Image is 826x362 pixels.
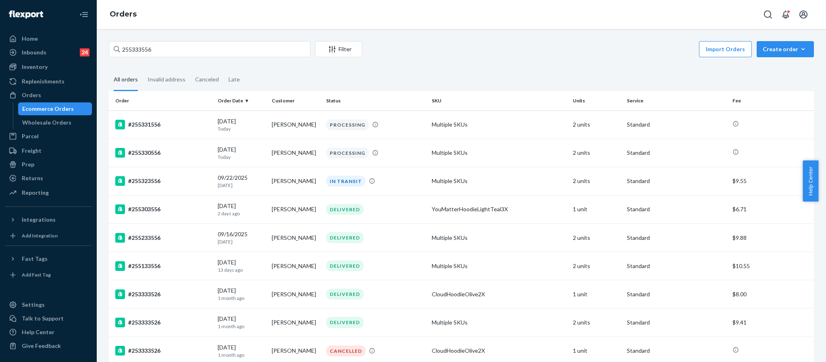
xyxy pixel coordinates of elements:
[729,167,814,195] td: $9.55
[218,352,265,358] p: 1 month ago
[9,10,43,19] img: Flexport logo
[229,69,240,90] div: Late
[570,252,624,280] td: 2 units
[5,60,92,73] a: Inventory
[115,261,211,271] div: #255133556
[627,149,726,157] p: Standard
[268,280,322,308] td: [PERSON_NAME]
[22,77,64,85] div: Replenishments
[268,308,322,337] td: [PERSON_NAME]
[5,46,92,59] a: Inbounds24
[115,233,211,243] div: #255233556
[268,139,322,167] td: [PERSON_NAME]
[5,144,92,157] a: Freight
[429,91,570,110] th: SKU
[570,110,624,139] td: 2 units
[109,41,310,57] input: Search orders
[115,289,211,299] div: #253333526
[115,148,211,158] div: #255330556
[5,229,92,242] a: Add Integration
[803,160,818,202] button: Help Center
[268,195,322,223] td: [PERSON_NAME]
[5,75,92,88] a: Replenishments
[429,252,570,280] td: Multiple SKUs
[114,69,138,91] div: All orders
[5,186,92,199] a: Reporting
[5,252,92,265] button: Fast Tags
[22,91,41,99] div: Orders
[218,230,265,245] div: 09/16/2025
[570,195,624,223] td: 1 unit
[22,132,39,140] div: Parcel
[326,289,364,300] div: DELIVERED
[22,189,49,197] div: Reporting
[627,205,726,213] p: Standard
[729,308,814,337] td: $9.41
[429,110,570,139] td: Multiple SKUs
[218,266,265,273] p: 13 days ago
[326,260,364,271] div: DELIVERED
[326,345,366,356] div: CANCELLED
[218,287,265,302] div: [DATE]
[148,69,185,90] div: Invalid address
[432,347,566,355] div: CloudHoodieOlive2X
[326,176,366,187] div: IN TRANSIT
[627,234,726,242] p: Standard
[110,10,137,19] a: Orders
[432,205,566,213] div: YouMatterHoodieLightTeal3X
[570,139,624,167] td: 2 units
[218,315,265,330] div: [DATE]
[22,301,45,309] div: Settings
[218,295,265,302] p: 1 month ago
[115,204,211,214] div: #255303556
[218,258,265,273] div: [DATE]
[218,238,265,245] p: [DATE]
[22,255,48,263] div: Fast Tags
[115,176,211,186] div: #255323556
[432,290,566,298] div: CloudHoodieOlive2X
[5,298,92,311] a: Settings
[268,110,322,139] td: [PERSON_NAME]
[272,97,319,104] div: Customer
[627,318,726,327] p: Standard
[760,6,776,23] button: Open Search Box
[729,91,814,110] th: Fee
[627,347,726,355] p: Standard
[22,160,34,169] div: Prep
[218,146,265,160] div: [DATE]
[218,154,265,160] p: Today
[5,268,92,281] a: Add Fast Tag
[729,224,814,252] td: $9.88
[627,262,726,270] p: Standard
[624,91,729,110] th: Service
[22,314,64,322] div: Talk to Support
[22,342,61,350] div: Give Feedback
[80,48,89,56] div: 24
[326,148,369,158] div: PROCESSING
[775,338,818,358] iframe: Opens a widget where you can chat to one of our agents
[429,167,570,195] td: Multiple SKUs
[109,91,214,110] th: Order
[218,343,265,358] div: [DATE]
[570,280,624,308] td: 1 unit
[22,35,38,43] div: Home
[429,224,570,252] td: Multiple SKUs
[18,102,92,115] a: Ecommerce Orders
[326,317,364,328] div: DELIVERED
[570,308,624,337] td: 2 units
[326,204,364,215] div: DELIVERED
[195,69,219,90] div: Canceled
[218,174,265,189] div: 09/22/2025
[326,232,364,243] div: DELIVERED
[763,45,808,53] div: Create order
[103,3,143,26] ol: breadcrumbs
[627,290,726,298] p: Standard
[699,41,752,57] button: Import Orders
[570,167,624,195] td: 2 units
[22,105,74,113] div: Ecommerce Orders
[729,252,814,280] td: $10.55
[268,252,322,280] td: [PERSON_NAME]
[5,326,92,339] a: Help Center
[115,120,211,129] div: #255331556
